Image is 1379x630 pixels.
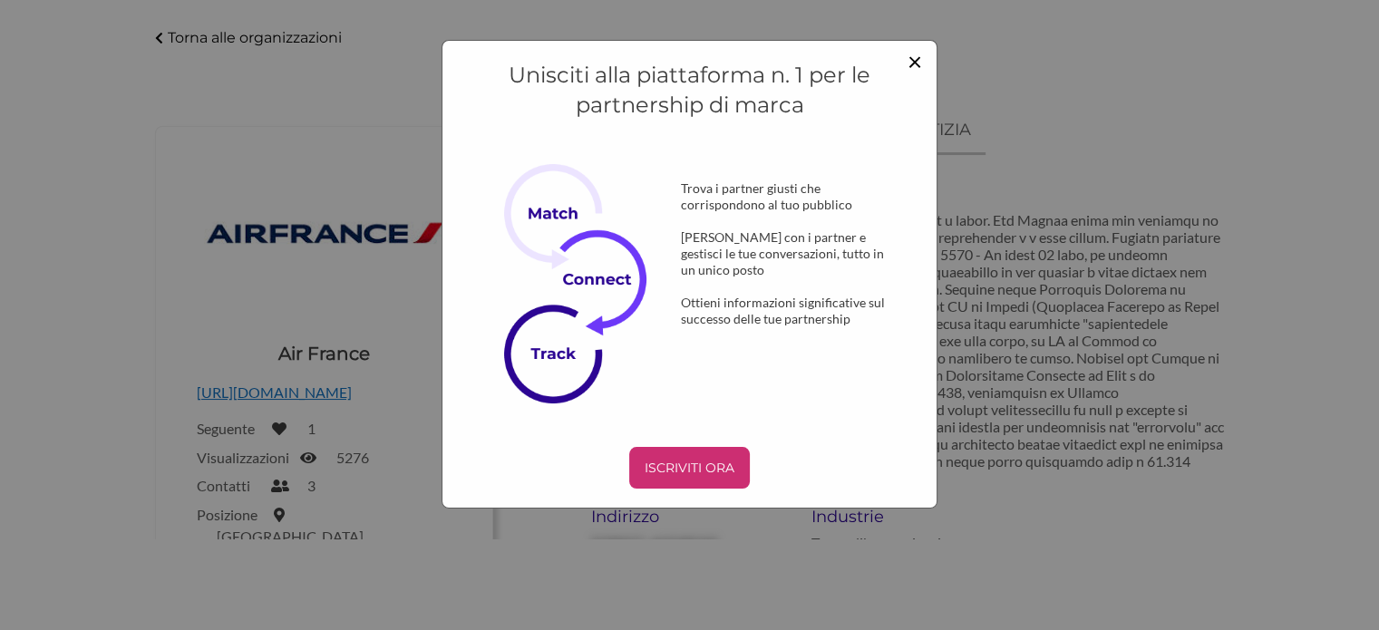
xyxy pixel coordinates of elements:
button: Chiudi modale [908,48,922,73]
img: Iscriviti ora Immagine [504,164,667,403]
font: Unisciti alla piattaforma n. 1 per le partnership di marca [509,62,870,119]
font: Ottieni informazioni significative sul successo delle tue partnership [681,295,885,326]
font: × [908,45,922,76]
font: [PERSON_NAME] con i partner e gestisci le tue conversazioni, tutto in un unico posto [681,229,884,277]
a: ISCRIVITI ORA [461,447,918,489]
font: ISCRIVITI ORA [645,460,734,476]
font: Trova i partner giusti che corrispondono al tuo pubblico [681,180,852,212]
